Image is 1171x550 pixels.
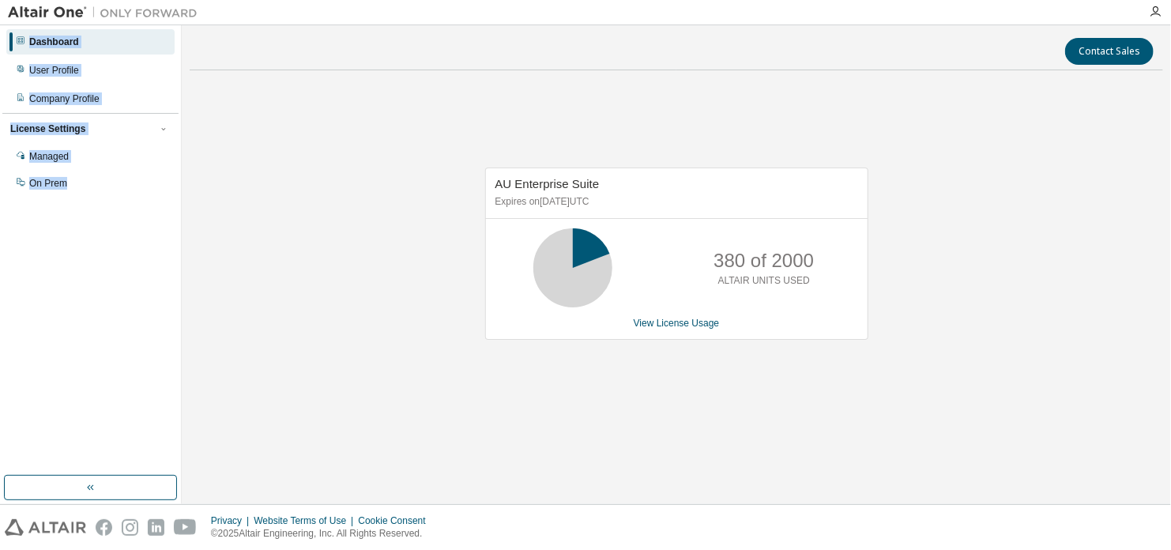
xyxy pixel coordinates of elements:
[29,36,79,48] div: Dashboard
[634,318,720,329] a: View License Usage
[29,150,69,163] div: Managed
[96,519,112,536] img: facebook.svg
[718,274,810,288] p: ALTAIR UNITS USED
[495,177,600,190] span: AU Enterprise Suite
[358,514,435,527] div: Cookie Consent
[29,92,100,105] div: Company Profile
[714,247,814,274] p: 380 of 2000
[211,514,254,527] div: Privacy
[174,519,197,536] img: youtube.svg
[1065,38,1154,65] button: Contact Sales
[122,519,138,536] img: instagram.svg
[29,64,79,77] div: User Profile
[8,5,205,21] img: Altair One
[211,527,435,541] p: © 2025 Altair Engineering, Inc. All Rights Reserved.
[29,177,67,190] div: On Prem
[495,195,854,209] p: Expires on [DATE] UTC
[148,519,164,536] img: linkedin.svg
[5,519,86,536] img: altair_logo.svg
[254,514,358,527] div: Website Terms of Use
[10,122,85,135] div: License Settings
